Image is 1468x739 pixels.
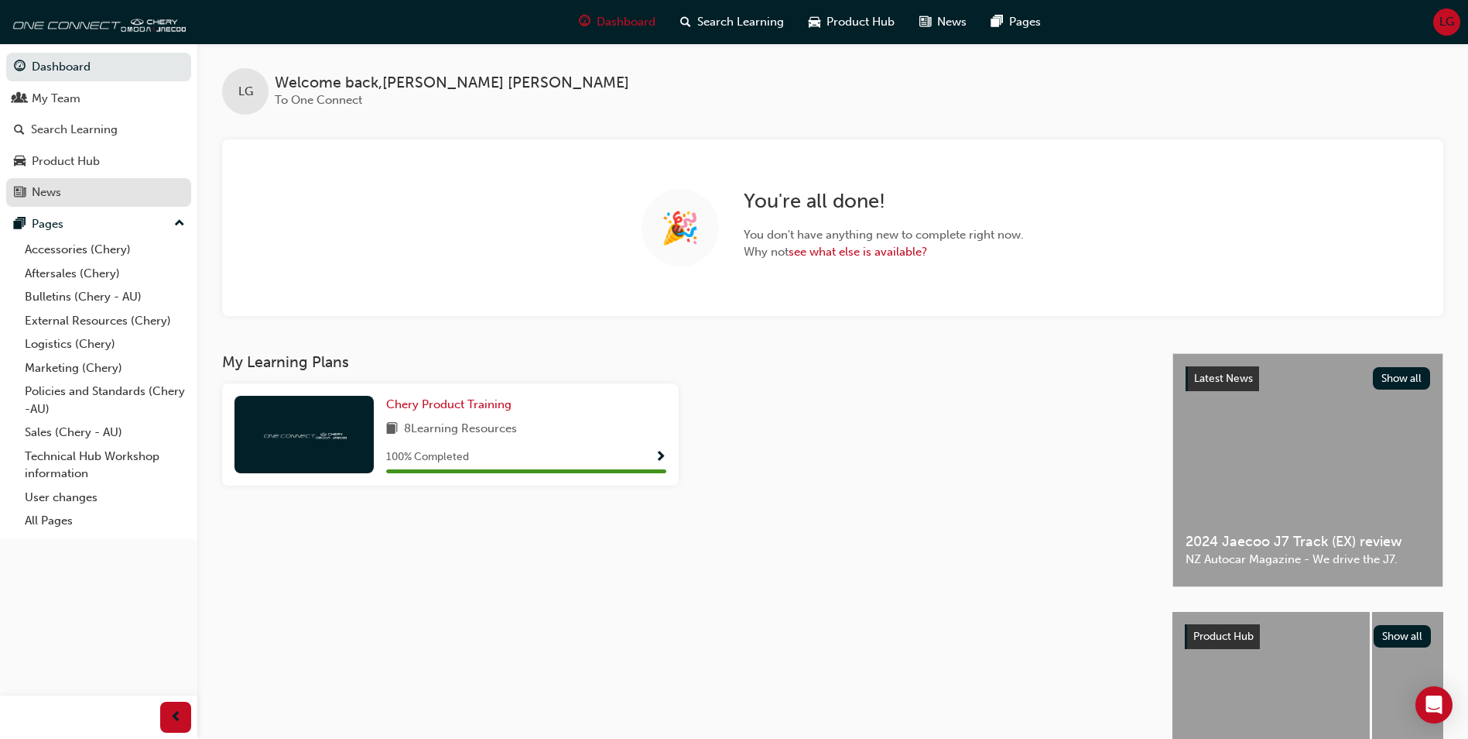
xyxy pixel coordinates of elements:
span: LG [1439,13,1454,31]
a: Sales (Chery - AU) [19,421,191,445]
span: search-icon [14,123,25,137]
h2: You ' re all done! [744,189,1024,214]
img: oneconnect [262,427,347,442]
span: 2024 Jaecoo J7 Track (EX) review [1186,533,1430,551]
span: Welcome back , [PERSON_NAME] [PERSON_NAME] [275,74,629,92]
span: 100 % Completed [386,449,469,466]
span: LG [238,83,253,101]
a: see what else is available? [789,245,927,259]
a: Product Hub [6,147,191,176]
button: LG [1433,9,1460,36]
a: Accessories (Chery) [19,238,191,262]
span: Search Learning [697,13,784,31]
span: guage-icon [14,60,26,74]
a: Latest NewsShow all2024 Jaecoo J7 Track (EX) reviewNZ Autocar Magazine - We drive the J7. [1172,353,1443,587]
a: User changes [19,486,191,510]
button: Show all [1373,367,1431,390]
span: news-icon [919,12,931,32]
a: External Resources (Chery) [19,309,191,333]
a: Dashboard [6,53,191,81]
div: My Team [32,90,80,108]
div: News [32,184,61,201]
a: Technical Hub Workshop information [19,445,191,486]
span: pages-icon [14,218,26,232]
span: guage-icon [579,12,590,32]
span: You don ' t have anything new to complete right now. [744,226,1024,244]
span: Show Progress [655,451,666,465]
div: Search Learning [31,121,118,139]
span: 8 Learning Resources [404,420,517,439]
span: Product Hub [826,13,895,31]
span: book-icon [386,420,398,439]
a: Marketing (Chery) [19,356,191,380]
span: 🎉 [661,219,700,237]
a: Logistics (Chery) [19,332,191,356]
img: oneconnect [8,6,186,37]
a: pages-iconPages [979,6,1053,38]
a: Product HubShow all [1185,624,1431,649]
button: Show all [1374,625,1432,648]
a: Aftersales (Chery) [19,262,191,286]
span: news-icon [14,186,26,200]
span: car-icon [14,155,26,169]
button: Show Progress [655,448,666,467]
span: Pages [1009,13,1041,31]
span: News [937,13,967,31]
span: Latest News [1194,372,1253,385]
div: Open Intercom Messenger [1415,686,1453,724]
a: guage-iconDashboard [566,6,668,38]
a: Latest NewsShow all [1186,366,1430,391]
span: pages-icon [991,12,1003,32]
a: My Team [6,84,191,113]
a: Search Learning [6,115,191,144]
a: All Pages [19,509,191,533]
button: Pages [6,210,191,239]
span: To One Connect [275,93,362,107]
span: NZ Autocar Magazine - We drive the J7. [1186,551,1430,569]
span: people-icon [14,92,26,106]
a: car-iconProduct Hub [796,6,907,38]
a: Policies and Standards (Chery -AU) [19,380,191,421]
a: Chery Product Training [386,396,518,414]
span: Product Hub [1193,630,1254,643]
h3: My Learning Plans [222,353,1148,371]
span: search-icon [680,12,691,32]
a: search-iconSearch Learning [668,6,796,38]
span: car-icon [809,12,820,32]
a: news-iconNews [907,6,979,38]
span: Dashboard [597,13,655,31]
span: up-icon [174,214,185,234]
div: Pages [32,215,63,233]
span: Chery Product Training [386,397,512,411]
a: Bulletins (Chery - AU) [19,285,191,309]
a: News [6,178,191,207]
button: DashboardMy TeamSearch LearningProduct HubNews [6,50,191,210]
span: prev-icon [170,708,182,727]
div: Product Hub [32,153,100,170]
span: Why not [744,243,1024,261]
